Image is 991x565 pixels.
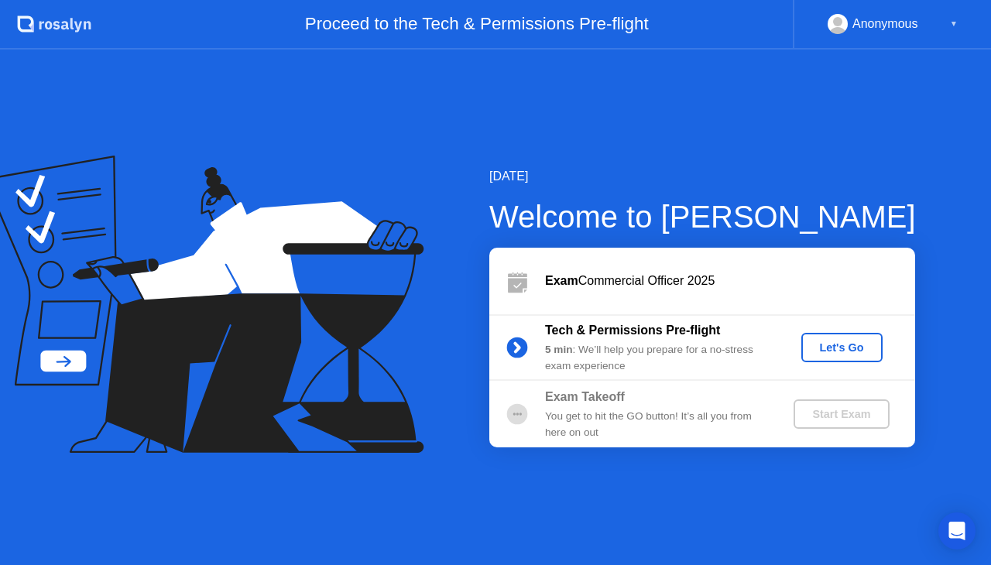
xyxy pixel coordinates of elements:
[489,167,916,186] div: [DATE]
[545,342,768,374] div: : We’ll help you prepare for a no-stress exam experience
[800,408,883,420] div: Start Exam
[545,409,768,440] div: You get to hit the GO button! It’s all you from here on out
[545,274,578,287] b: Exam
[545,390,625,403] b: Exam Takeoff
[545,272,915,290] div: Commercial Officer 2025
[794,399,889,429] button: Start Exam
[545,344,573,355] b: 5 min
[938,512,976,550] div: Open Intercom Messenger
[808,341,876,354] div: Let's Go
[801,333,883,362] button: Let's Go
[950,14,958,34] div: ▼
[545,324,720,337] b: Tech & Permissions Pre-flight
[489,193,916,240] div: Welcome to [PERSON_NAME]
[852,14,918,34] div: Anonymous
